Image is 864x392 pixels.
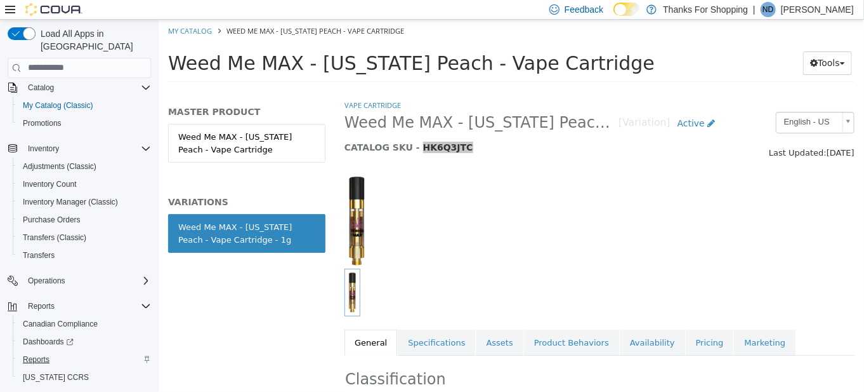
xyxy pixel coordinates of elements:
[13,368,156,386] button: [US_STATE] CCRS
[18,212,151,227] span: Purchase Orders
[663,2,748,17] p: Thanks For Shopping
[618,93,679,112] span: English - US
[18,212,86,227] a: Purchase Orders
[23,250,55,260] span: Transfers
[10,177,167,188] h5: VARIATIONS
[28,83,54,93] span: Catalog
[617,92,696,114] a: English - US
[23,319,98,329] span: Canadian Compliance
[18,194,151,210] span: Inventory Manager (Classic)
[23,197,118,207] span: Inventory Manager (Classic)
[18,370,94,385] a: [US_STATE] CCRS
[18,116,67,131] a: Promotions
[575,310,637,337] a: Marketing
[186,122,564,133] h5: CATALOG SKU - HK6Q3JTC
[18,177,82,192] a: Inventory Count
[3,140,156,158] button: Inventory
[18,352,151,367] span: Reports
[36,27,151,53] span: Load All Apps in [GEOGRAPHIC_DATA]
[527,310,575,337] a: Pricing
[18,248,151,263] span: Transfers
[13,211,156,229] button: Purchase Orders
[10,104,167,143] a: Weed Me MAX - [US_STATE] Peach - Vape Cartridge
[28,144,59,154] span: Inventory
[18,98,151,113] span: My Catalog (Classic)
[18,352,55,367] a: Reports
[18,230,91,245] a: Transfers (Classic)
[186,81,242,90] a: Vape Cartridge
[18,230,151,245] span: Transfers (Classic)
[23,273,70,288] button: Operations
[28,301,55,311] span: Reports
[460,98,511,109] small: [Variation]
[3,79,156,97] button: Catalog
[23,355,49,365] span: Reports
[23,233,86,243] span: Transfers (Classic)
[68,6,245,16] span: Weed Me MAX - [US_STATE] Peach - Vape Cartridge
[23,118,62,128] span: Promotions
[18,194,123,210] a: Inventory Manager (Classic)
[23,80,151,95] span: Catalog
[18,248,60,263] a: Transfers
[10,86,167,98] h5: MASTER PRODUCT
[23,100,93,111] span: My Catalog (Classic)
[18,316,151,332] span: Canadian Compliance
[186,154,211,249] img: 150
[23,273,151,288] span: Operations
[23,299,60,314] button: Reports
[18,316,103,332] a: Canadian Compliance
[23,161,96,172] span: Adjustments (Classic)
[187,350,695,370] h2: Classification
[23,141,64,156] button: Inventory
[18,98,98,113] a: My Catalog (Classic)
[365,310,461,337] a: Product Behaviors
[13,175,156,193] button: Inventory Count
[18,370,151,385] span: Washington CCRS
[23,141,151,156] span: Inventory
[28,276,65,286] span: Operations
[18,177,151,192] span: Inventory Count
[3,272,156,290] button: Operations
[186,93,460,113] span: Weed Me MAX - [US_STATE] Peach - Vape Cartridge - 1g
[3,297,156,315] button: Reports
[753,2,756,17] p: |
[13,315,156,333] button: Canadian Compliance
[18,159,151,174] span: Adjustments (Classic)
[18,334,79,349] a: Dashboards
[10,32,496,55] span: Weed Me MAX - [US_STATE] Peach - Vape Cartridge
[613,3,640,16] input: Dark Mode
[13,114,156,132] button: Promotions
[25,3,82,16] img: Cova
[23,80,59,95] button: Catalog
[23,372,89,382] span: [US_STATE] CCRS
[645,32,693,55] button: Tools
[781,2,854,17] p: [PERSON_NAME]
[18,159,101,174] a: Adjustments (Classic)
[23,179,77,189] span: Inventory Count
[13,97,156,114] button: My Catalog (Classic)
[23,337,74,347] span: Dashboards
[761,2,776,17] div: Nikki Dusyk
[610,128,668,138] span: Last Updated:
[13,193,156,211] button: Inventory Manager (Classic)
[23,299,151,314] span: Reports
[13,247,156,264] button: Transfers
[317,310,364,337] a: Assets
[13,333,156,351] a: Dashboards
[18,334,151,349] span: Dashboards
[13,229,156,247] button: Transfers (Classic)
[186,310,239,337] a: General
[668,128,696,138] span: [DATE]
[763,2,773,17] span: ND
[239,310,317,337] a: Specifications
[20,201,157,226] div: Weed Me MAX - [US_STATE] Peach - Vape Cartridge - 1g
[519,98,546,109] span: Active
[13,351,156,368] button: Reports
[18,116,151,131] span: Promotions
[10,6,53,16] a: My Catalog
[13,158,156,175] button: Adjustments (Classic)
[23,215,81,225] span: Purchase Orders
[461,310,527,337] a: Availability
[565,3,603,16] span: Feedback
